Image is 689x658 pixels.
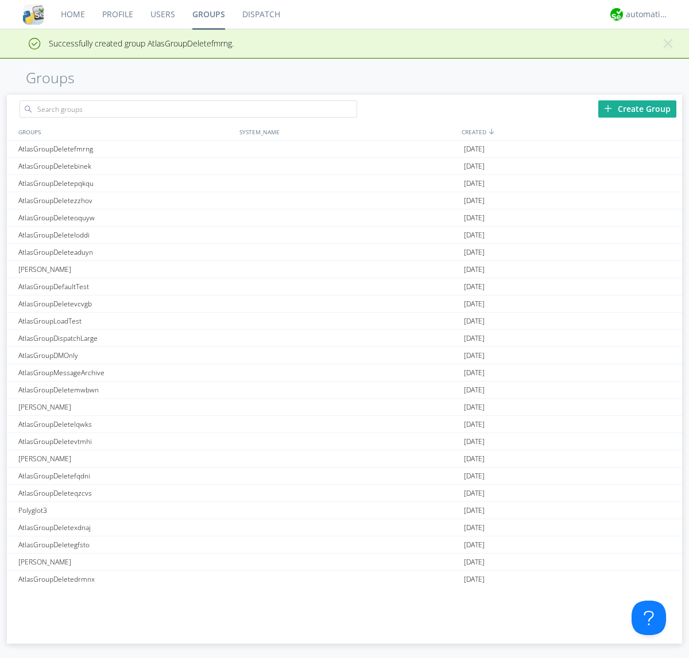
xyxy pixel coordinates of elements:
[7,347,682,364] a: AtlasGroupDMOnly[DATE]
[7,364,682,381] a: AtlasGroupMessageArchive[DATE]
[16,347,237,364] div: AtlasGroupDMOnly
[464,313,485,330] span: [DATE]
[16,468,237,484] div: AtlasGroupDeletefqdni
[16,192,237,209] div: AtlasGroupDeletezzhov
[16,158,237,174] div: AtlasGroupDeletebinek
[7,227,682,244] a: AtlasGroupDeleteloddi[DATE]
[16,519,237,536] div: AtlasGroupDeletexdnaj
[16,295,237,312] div: AtlasGroupDeletevcvgb
[7,502,682,519] a: Polyglot3[DATE]
[7,381,682,399] a: AtlasGroupDeletemwbwn[DATE]
[604,104,612,112] img: plus.svg
[7,141,682,158] a: AtlasGroupDeletefmrng[DATE]
[16,175,237,192] div: AtlasGroupDeletepqkqu
[7,450,682,468] a: [PERSON_NAME][DATE]
[16,227,237,243] div: AtlasGroupDeleteloddi
[16,244,237,260] div: AtlasGroupDeleteaduyn
[16,330,237,346] div: AtlasGroupDispatchLarge
[16,123,234,140] div: GROUPS
[9,38,234,49] span: Successfully created group AtlasGroupDeletefmrng.
[7,278,682,295] a: AtlasGroupDefaultTest[DATE]
[464,330,485,347] span: [DATE]
[16,554,237,570] div: [PERSON_NAME]
[7,313,682,330] a: AtlasGroupLoadTest[DATE]
[464,347,485,364] span: [DATE]
[464,536,485,554] span: [DATE]
[237,123,459,140] div: SYSTEM_NAME
[464,261,485,278] span: [DATE]
[16,416,237,433] div: AtlasGroupDeletelqwks
[16,261,237,278] div: [PERSON_NAME]
[7,175,682,192] a: AtlasGroupDeletepqkqu[DATE]
[464,502,485,519] span: [DATE]
[464,450,485,468] span: [DATE]
[7,468,682,485] a: AtlasGroupDeletefqdni[DATE]
[7,192,682,209] a: AtlasGroupDeletezzhov[DATE]
[16,502,237,519] div: Polyglot3
[16,381,237,398] div: AtlasGroupDeletemwbwn
[16,536,237,553] div: AtlasGroupDeletegfsto
[464,175,485,192] span: [DATE]
[464,209,485,227] span: [DATE]
[464,485,485,502] span: [DATE]
[464,227,485,244] span: [DATE]
[464,571,485,588] span: [DATE]
[20,100,357,118] input: Search groups
[464,295,485,313] span: [DATE]
[7,209,682,227] a: AtlasGroupDeleteoquyw[DATE]
[7,399,682,416] a: [PERSON_NAME][DATE]
[464,519,485,536] span: [DATE]
[16,571,237,587] div: AtlasGroupDeletedrmnx
[7,519,682,536] a: AtlasGroupDeletexdnaj[DATE]
[7,485,682,502] a: AtlasGroupDeleteqzcvs[DATE]
[7,244,682,261] a: AtlasGroupDeleteaduyn[DATE]
[464,433,485,450] span: [DATE]
[459,123,682,140] div: CREATED
[464,364,485,381] span: [DATE]
[464,158,485,175] span: [DATE]
[7,261,682,278] a: [PERSON_NAME][DATE]
[7,536,682,554] a: AtlasGroupDeletegfsto[DATE]
[464,381,485,399] span: [DATE]
[16,364,237,381] div: AtlasGroupMessageArchive
[23,4,44,25] img: cddb5a64eb264b2086981ab96f4c1ba7
[464,399,485,416] span: [DATE]
[16,313,237,329] div: AtlasGroupLoadTest
[16,278,237,295] div: AtlasGroupDefaultTest
[632,601,666,635] iframe: Toggle Customer Support
[7,571,682,588] a: AtlasGroupDeletedrmnx[DATE]
[16,485,237,501] div: AtlasGroupDeleteqzcvs
[16,209,237,226] div: AtlasGroupDeleteoquyw
[464,554,485,571] span: [DATE]
[16,399,237,415] div: [PERSON_NAME]
[610,8,623,21] img: d2d01cd9b4174d08988066c6d424eccd
[7,330,682,347] a: AtlasGroupDispatchLarge[DATE]
[16,450,237,467] div: [PERSON_NAME]
[7,158,682,175] a: AtlasGroupDeletebinek[DATE]
[464,141,485,158] span: [DATE]
[464,244,485,261] span: [DATE]
[626,9,669,20] div: automation+atlas
[464,468,485,485] span: [DATE]
[7,295,682,313] a: AtlasGroupDeletevcvgb[DATE]
[464,416,485,433] span: [DATE]
[16,141,237,157] div: AtlasGroupDeletefmrng
[464,192,485,209] span: [DATE]
[598,100,676,118] div: Create Group
[7,433,682,450] a: AtlasGroupDeletevtmhi[DATE]
[464,278,485,295] span: [DATE]
[7,416,682,433] a: AtlasGroupDeletelqwks[DATE]
[16,433,237,450] div: AtlasGroupDeletevtmhi
[7,554,682,571] a: [PERSON_NAME][DATE]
